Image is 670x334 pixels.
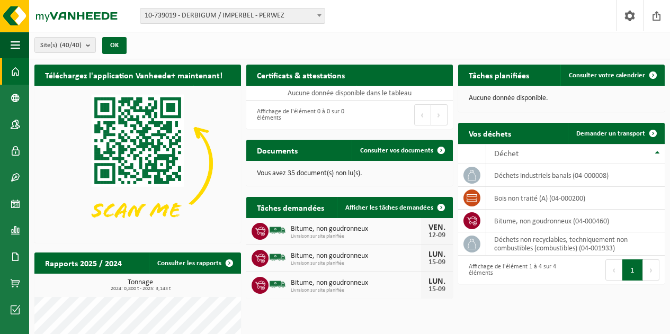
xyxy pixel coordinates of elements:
span: Déchet [494,150,519,158]
button: Previous [414,104,431,125]
a: Consulter vos documents [352,140,452,161]
a: Consulter votre calendrier [560,65,664,86]
div: LUN. [426,250,448,259]
td: déchets industriels banals (04-000008) [486,164,665,187]
div: Affichage de l'élément 1 à 4 sur 4 éléments [463,258,556,282]
span: Livraison sur site planifiée [291,260,421,267]
img: BL-SO-LV [269,275,287,293]
td: Aucune donnée disponible dans le tableau [246,86,453,101]
div: LUN. [426,277,448,286]
h2: Documents [246,140,308,160]
h2: Vos déchets [458,123,522,143]
span: Bitume, non goudronneux [291,225,421,233]
button: Previous [605,259,622,281]
span: Livraison sur site planifiée [291,287,421,294]
span: Bitume, non goudronneux [291,252,421,260]
button: Next [643,259,659,281]
button: Next [431,104,448,125]
span: Bitume, non goudronneux [291,279,421,287]
p: Aucune donnée disponible. [469,95,654,102]
span: Consulter vos documents [360,147,433,154]
a: Demander un transport [568,123,664,144]
div: VEN. [426,223,448,232]
div: 15-09 [426,286,448,293]
span: Afficher les tâches demandées [345,204,433,211]
div: Affichage de l'élément 0 à 0 sur 0 éléments [252,103,344,127]
h2: Tâches demandées [246,197,335,218]
img: Download de VHEPlus App [34,86,241,241]
div: 15-09 [426,259,448,266]
span: 10-739019 - DERBIGUM / IMPERBEL - PERWEZ [140,8,325,23]
button: Site(s)(40/40) [34,37,96,53]
span: Livraison sur site planifiée [291,233,421,240]
span: 10-739019 - DERBIGUM / IMPERBEL - PERWEZ [140,8,325,24]
span: Demander un transport [576,130,645,137]
td: bois non traité (A) (04-000200) [486,187,665,210]
h3: Tonnage [40,279,241,292]
span: Consulter votre calendrier [569,72,645,79]
a: Afficher les tâches demandées [337,197,452,218]
img: BL-SO-LV [269,221,287,239]
div: 12-09 [426,232,448,239]
h2: Certificats & attestations [246,65,355,85]
h2: Tâches planifiées [458,65,540,85]
button: OK [102,37,127,54]
td: bitume, non goudronneux (04-000460) [486,210,665,232]
td: déchets non recyclables, techniquement non combustibles (combustibles) (04-001933) [486,232,665,256]
h2: Rapports 2025 / 2024 [34,252,132,273]
button: 1 [622,259,643,281]
img: BL-SO-LV [269,248,287,266]
count: (40/40) [60,42,82,49]
span: Site(s) [40,38,82,53]
a: Consulter les rapports [149,252,240,274]
span: 2024: 0,800 t - 2025: 3,143 t [40,286,241,292]
p: Vous avez 35 document(s) non lu(s). [257,170,442,177]
h2: Téléchargez l'application Vanheede+ maintenant! [34,65,233,85]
